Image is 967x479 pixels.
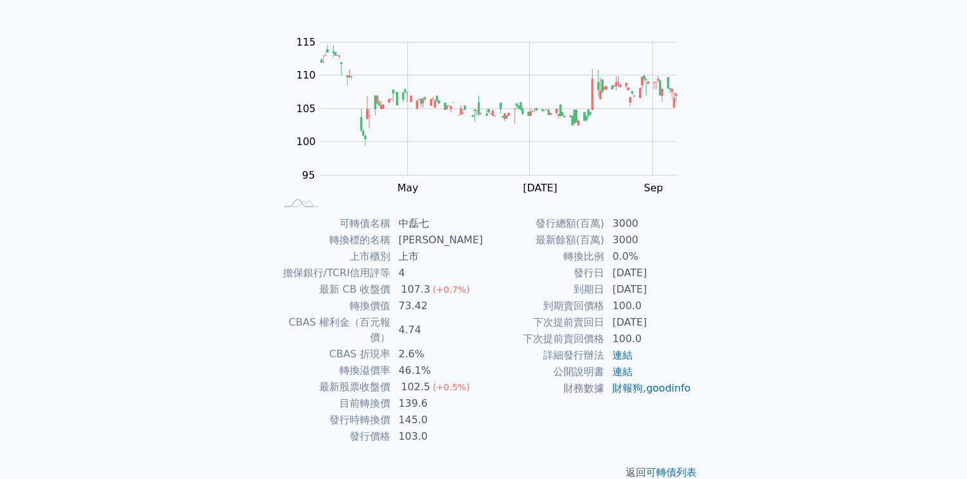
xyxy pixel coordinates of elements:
td: 擔保銀行/TCRI信用評等 [275,265,391,281]
td: 下次提前賣回價格 [483,331,605,347]
td: 發行價格 [275,428,391,445]
td: [DATE] [605,281,692,298]
a: 連結 [612,366,633,378]
td: 到期賣回價格 [483,298,605,314]
td: 轉換比例 [483,248,605,265]
td: 財務數據 [483,380,605,397]
td: 可轉債名稱 [275,215,391,232]
td: 轉換價值 [275,298,391,314]
td: 中磊七 [391,215,483,232]
td: 轉換標的名稱 [275,232,391,248]
g: Chart [290,36,696,194]
tspan: 95 [302,169,315,181]
td: [DATE] [605,265,692,281]
td: 到期日 [483,281,605,298]
td: 上市櫃別 [275,248,391,265]
td: 100.0 [605,298,692,314]
td: 139.6 [391,395,483,412]
g: Series [320,45,676,146]
a: 連結 [612,349,633,361]
tspan: 115 [296,36,316,48]
tspan: 105 [296,103,316,115]
td: 公開說明書 [483,364,605,380]
tspan: 100 [296,136,316,148]
tspan: Sep [644,182,663,194]
td: [DATE] [605,314,692,331]
td: 145.0 [391,412,483,428]
tspan: [DATE] [523,182,557,194]
span: (+0.5%) [433,382,470,392]
div: 107.3 [398,282,433,297]
td: 4 [391,265,483,281]
a: goodinfo [646,382,690,394]
td: 最新餘額(百萬) [483,232,605,248]
tspan: May [397,182,418,194]
td: 發行總額(百萬) [483,215,605,232]
td: 100.0 [605,331,692,347]
td: 0.0% [605,248,692,265]
td: , [605,380,692,397]
td: 發行時轉換價 [275,412,391,428]
td: 轉換溢價率 [275,362,391,379]
td: [PERSON_NAME] [391,232,483,248]
td: 詳細發行辦法 [483,347,605,364]
td: 最新股票收盤價 [275,379,391,395]
td: 2.6% [391,346,483,362]
td: 上市 [391,248,483,265]
td: 73.42 [391,298,483,314]
td: CBAS 權利金（百元報價） [275,314,391,346]
tspan: 110 [296,69,316,81]
td: 3000 [605,215,692,232]
td: 發行日 [483,265,605,281]
td: 下次提前賣回日 [483,314,605,331]
td: 103.0 [391,428,483,445]
td: 最新 CB 收盤價 [275,281,391,298]
td: CBAS 折現率 [275,346,391,362]
td: 目前轉換價 [275,395,391,412]
a: 財報狗 [612,382,643,394]
div: 102.5 [398,380,433,395]
td: 4.74 [391,314,483,346]
a: 可轉債列表 [646,466,697,478]
td: 46.1% [391,362,483,379]
td: 3000 [605,232,692,248]
span: (+0.7%) [433,284,470,295]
